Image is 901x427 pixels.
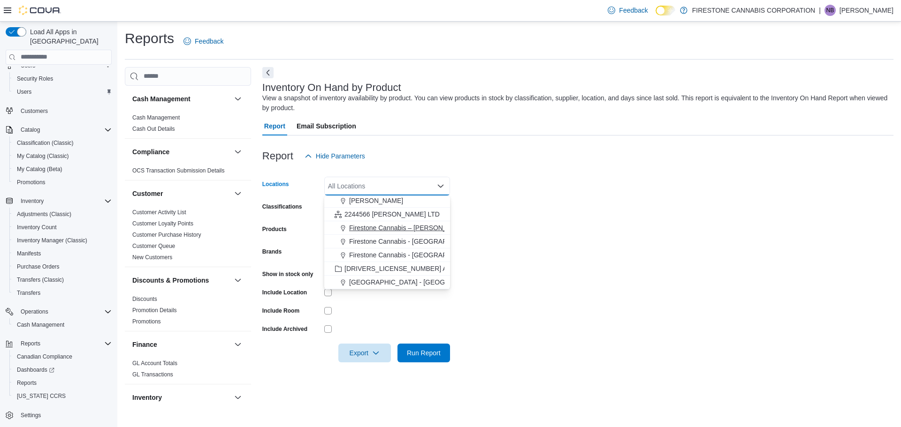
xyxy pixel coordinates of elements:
span: [PERSON_NAME] [349,196,403,205]
span: Firestone Cannabis - [GEOGRAPHIC_DATA] [349,250,481,260]
span: Customer Activity List [132,209,186,216]
label: Show in stock only [262,270,313,278]
button: Compliance [232,146,244,157]
span: Cash Management [17,321,64,329]
a: Customer Purchase History [132,232,201,238]
span: Transfers (Classic) [17,276,64,284]
span: Firestone Cannabis – [PERSON_NAME] [349,223,467,232]
a: Promotion Details [132,307,177,314]
button: Inventory [132,393,230,402]
a: Classification (Classic) [13,137,77,149]
button: Settings [2,408,115,422]
button: Close list of options [437,182,444,190]
h3: Finance [132,340,157,349]
span: Inventory Count [17,224,57,231]
span: Cash Management [13,319,112,330]
a: Cash Out Details [132,126,175,132]
button: Firestone Cannabis - [GEOGRAPHIC_DATA] [324,235,450,248]
a: Users [13,86,35,97]
button: Hide Parameters [301,147,369,165]
a: Inventory Count [13,222,61,233]
span: Inventory [21,197,44,205]
button: Cash Management [132,94,230,104]
button: Security Roles [9,72,115,85]
span: [GEOGRAPHIC_DATA] - [GEOGRAPHIC_DATA] [349,277,492,287]
h3: Inventory On Hand by Product [262,82,401,93]
label: Brands [262,248,282,255]
div: Cash Management [125,112,251,138]
button: Finance [132,340,230,349]
button: [GEOGRAPHIC_DATA] - [GEOGRAPHIC_DATA] [324,276,450,289]
button: Reports [2,337,115,350]
span: My Catalog (Beta) [13,164,112,175]
span: Catalog [17,124,112,135]
img: Cova [19,6,61,15]
span: Catalog [21,126,40,134]
span: Settings [17,409,112,421]
button: Inventory [232,392,244,403]
span: Operations [17,306,112,317]
a: GL Account Totals [132,360,177,367]
a: My Catalog (Classic) [13,150,73,162]
button: 2244566 [PERSON_NAME] LTD [324,208,450,221]
span: GL Transactions [132,371,173,378]
a: Cash Management [13,319,68,330]
h3: Discounts & Promotions [132,276,209,285]
button: Cash Management [9,318,115,331]
a: Adjustments (Classic) [13,209,75,220]
button: Adjustments (Classic) [9,208,115,221]
span: Load All Apps in [GEOGRAPHIC_DATA] [26,27,112,46]
label: Products [262,225,287,233]
span: Dark Mode [656,15,656,16]
span: Cash Out Details [132,125,175,133]
button: Inventory Count [9,221,115,234]
button: Reports [17,338,44,349]
button: Finance [232,339,244,350]
a: Promotions [13,177,49,188]
span: Manifests [13,248,112,259]
a: Discounts [132,296,157,302]
h1: Reports [125,29,174,48]
span: Promotions [132,318,161,325]
span: Reports [17,338,112,349]
h3: Report [262,150,293,162]
a: Customers [17,105,52,117]
span: Purchase Orders [17,263,60,270]
a: Customer Loyalty Points [132,220,193,227]
button: Customer [232,188,244,199]
input: Dark Mode [656,6,675,15]
span: Canadian Compliance [13,351,112,362]
span: Transfers [17,289,40,297]
span: Feedback [195,37,223,46]
span: nb [826,5,834,16]
button: Manifests [9,247,115,260]
span: Export [344,344,385,362]
a: New Customers [132,254,172,261]
button: Canadian Compliance [9,350,115,363]
span: Canadian Compliance [17,353,72,360]
span: [US_STATE] CCRS [17,392,66,400]
div: Customer [125,207,251,267]
div: View a snapshot of inventory availability by product. You can view products in stock by classific... [262,93,889,113]
span: My Catalog (Classic) [17,152,69,160]
div: nichol babiak [825,5,836,16]
span: Customer Loyalty Points [132,220,193,227]
button: [DRIVERS_LICENSE_NUMBER] Alberta LTD [324,262,450,276]
h3: Cash Management [132,94,191,104]
button: Catalog [17,124,44,135]
button: Customers [2,104,115,118]
p: | [819,5,821,16]
span: Classification (Classic) [17,139,74,147]
span: My Catalog (Beta) [17,165,62,173]
a: Reports [13,377,40,389]
span: Customers [21,107,48,115]
button: Discounts & Promotions [232,275,244,286]
div: Discounts & Promotions [125,293,251,331]
button: Discounts & Promotions [132,276,230,285]
span: Customer Purchase History [132,231,201,239]
span: Transfers (Classic) [13,274,112,285]
button: Inventory Manager (Classic) [9,234,115,247]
